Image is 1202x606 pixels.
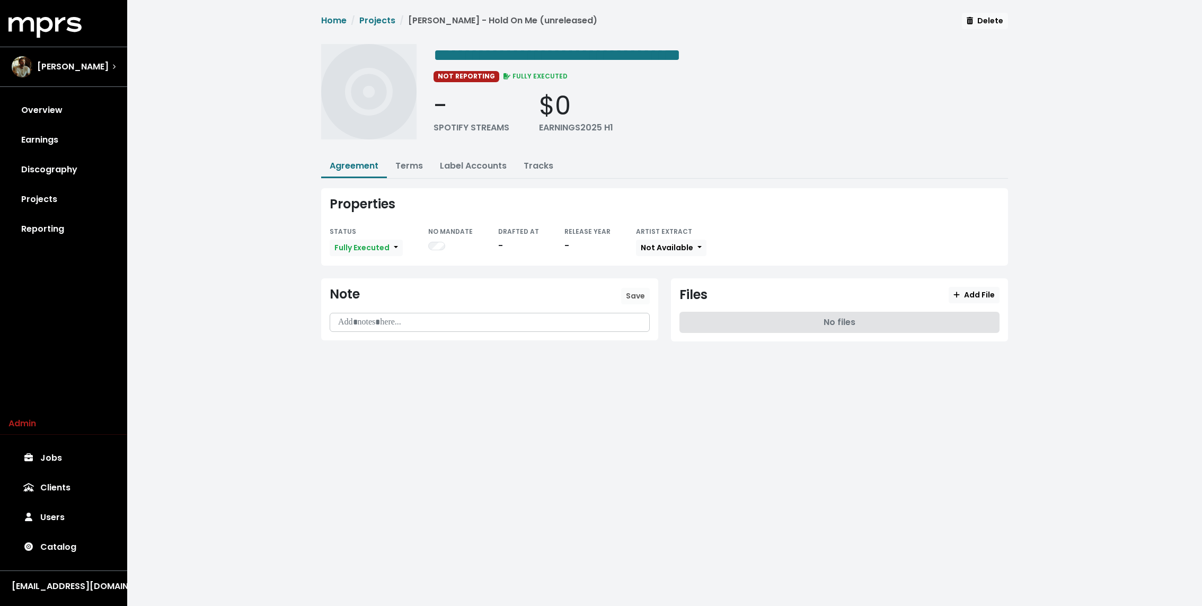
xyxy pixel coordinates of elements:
span: FULLY EXECUTED [501,72,568,81]
a: Projects [8,185,119,214]
button: [EMAIL_ADDRESS][DOMAIN_NAME] [8,579,119,593]
button: Delete [962,13,1008,29]
a: Reporting [8,214,119,244]
a: mprs logo [8,21,82,33]
nav: breadcrumb [321,14,597,36]
span: NOT REPORTING [434,71,499,82]
button: Not Available [636,240,706,256]
a: Catalog [8,532,119,562]
div: - [434,91,509,121]
button: Fully Executed [330,240,403,256]
small: STATUS [330,227,356,236]
a: Agreement [330,160,378,172]
div: Files [679,287,708,303]
a: Home [321,14,347,27]
a: Earnings [8,125,119,155]
a: Overview [8,95,119,125]
div: Note [330,287,360,302]
a: Terms [395,160,423,172]
div: EARNINGS 2025 H1 [539,121,613,134]
div: No files [679,312,1000,333]
div: [EMAIL_ADDRESS][DOMAIN_NAME] [12,580,116,593]
div: SPOTIFY STREAMS [434,121,509,134]
img: Album cover for this project [321,44,417,139]
a: Users [8,503,119,532]
a: Clients [8,473,119,503]
span: Add File [953,289,995,300]
span: Not Available [641,242,693,253]
span: [PERSON_NAME] [37,60,109,73]
small: RELEASE YEAR [564,227,611,236]
span: Delete [967,15,1003,26]
li: [PERSON_NAME] - Hold On Me (unreleased) [395,14,597,27]
div: - [564,240,611,252]
a: Projects [359,14,395,27]
small: NO MANDATE [428,227,473,236]
button: Add File [949,287,1000,303]
a: Discography [8,155,119,185]
small: DRAFTED AT [498,227,539,236]
small: ARTIST EXTRACT [636,227,692,236]
a: Label Accounts [440,160,507,172]
span: Fully Executed [334,242,390,253]
span: Edit value [434,47,680,64]
img: The selected account / producer [12,56,33,77]
a: Tracks [524,160,553,172]
div: $0 [539,91,613,121]
div: Properties [330,197,1000,212]
a: Jobs [8,443,119,473]
div: - [498,240,539,252]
